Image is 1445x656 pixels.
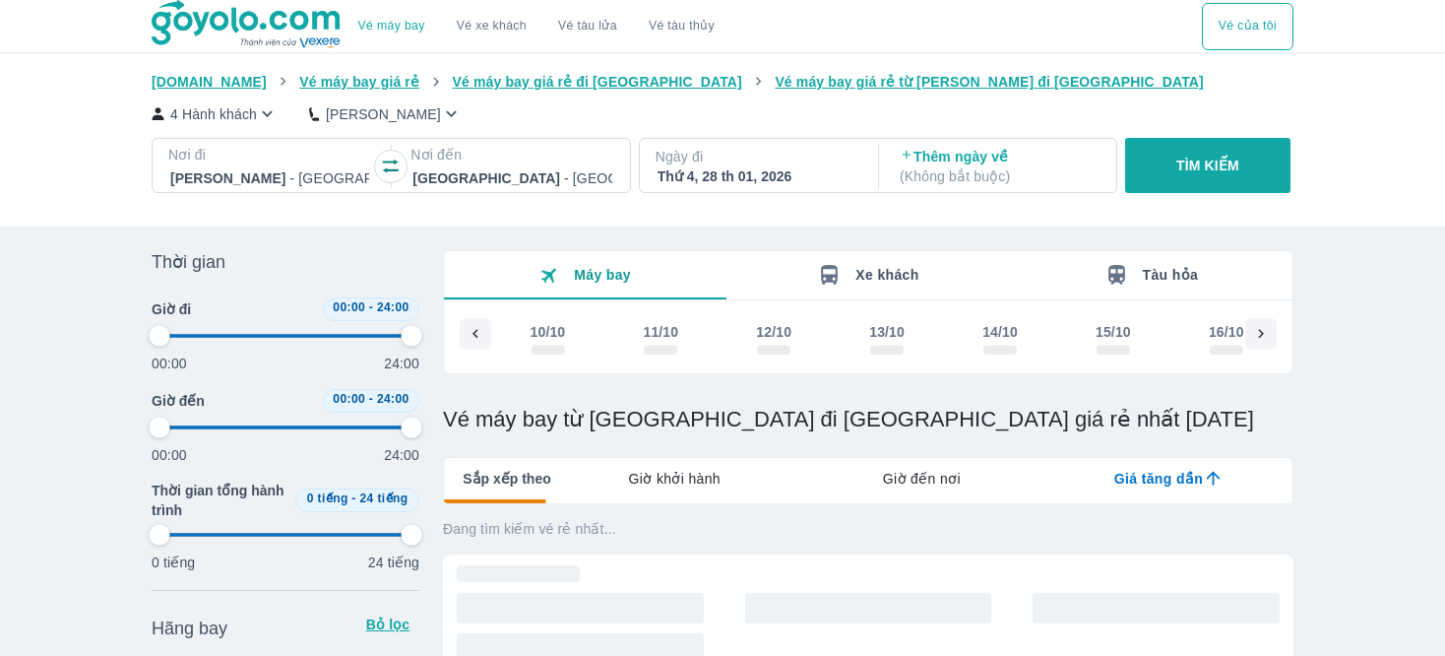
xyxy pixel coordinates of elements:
p: Ngày đi [656,147,858,166]
button: Bỏ lọc [356,609,419,640]
div: 12/10 [756,322,791,342]
span: Thời gian tổng hành trình [152,481,287,520]
span: Giờ đi [152,299,191,319]
p: 24:00 [384,354,419,373]
a: Vé máy bay [358,19,425,33]
span: Hãng bay [152,617,227,640]
p: [PERSON_NAME] [326,104,441,124]
span: 00:00 [333,392,365,406]
p: 4 Hành khách [170,104,257,124]
p: TÌM KIẾM [1176,156,1239,175]
span: Vé máy bay giá rẻ từ [PERSON_NAME] đi [GEOGRAPHIC_DATA] [775,74,1204,90]
span: Giờ đến nơi [883,469,961,489]
span: Vé máy bay giá rẻ đi [GEOGRAPHIC_DATA] [453,74,742,90]
p: 00:00 [152,354,187,373]
span: Tàu hỏa [1143,267,1199,283]
a: Vé xe khách [457,19,527,33]
div: 16/10 [1209,322,1244,342]
nav: breadcrumb [152,72,1293,92]
a: Vé tàu lửa [542,3,633,50]
div: lab API tabs example [551,458,1292,499]
span: Giá tăng dần [1114,469,1203,489]
p: Thêm ngày về [900,147,1099,186]
h1: Vé máy bay từ [GEOGRAPHIC_DATA] đi [GEOGRAPHIC_DATA] giá rẻ nhất [DATE] [443,406,1293,433]
span: - [369,300,373,314]
div: Thứ 4, 28 th 01, 2026 [658,166,856,186]
span: [DOMAIN_NAME] [152,74,267,90]
div: 15/10 [1096,322,1131,342]
span: - [369,392,373,406]
span: 24 tiếng [360,492,408,505]
span: Vé máy bay giá rẻ [299,74,419,90]
p: 24 tiếng [368,553,419,572]
span: Giờ khởi hành [629,469,721,489]
span: 24:00 [377,392,409,406]
button: TÌM KIẾM [1125,138,1289,193]
div: 13/10 [869,322,905,342]
p: Đang tìm kiếm vé rẻ nhất... [443,519,1293,539]
div: scrollable day and price [491,318,1245,361]
span: Máy bay [574,267,631,283]
span: Giờ đến [152,391,205,411]
span: 0 tiếng [307,492,348,505]
span: Thời gian [152,250,225,274]
p: 0 tiếng [152,553,195,572]
span: - [351,492,355,505]
button: Vé của tôi [1202,3,1293,50]
button: Vé tàu thủy [633,3,730,50]
span: 24:00 [377,300,409,314]
p: 00:00 [152,445,187,465]
p: Nơi đến [410,145,613,164]
p: Nơi đi [168,145,371,164]
span: Xe khách [855,267,918,283]
div: choose transportation mode [343,3,730,50]
div: 11/10 [643,322,678,342]
button: 4 Hành khách [152,103,278,124]
p: 24:00 [384,445,419,465]
div: 10/10 [531,322,566,342]
div: choose transportation mode [1202,3,1293,50]
button: [PERSON_NAME] [309,103,462,124]
p: Bỏ lọc [364,615,411,634]
div: 14/10 [982,322,1018,342]
span: Sắp xếp theo [463,469,551,489]
span: 00:00 [333,300,365,314]
p: ( Không bắt buộc ) [900,166,1099,186]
